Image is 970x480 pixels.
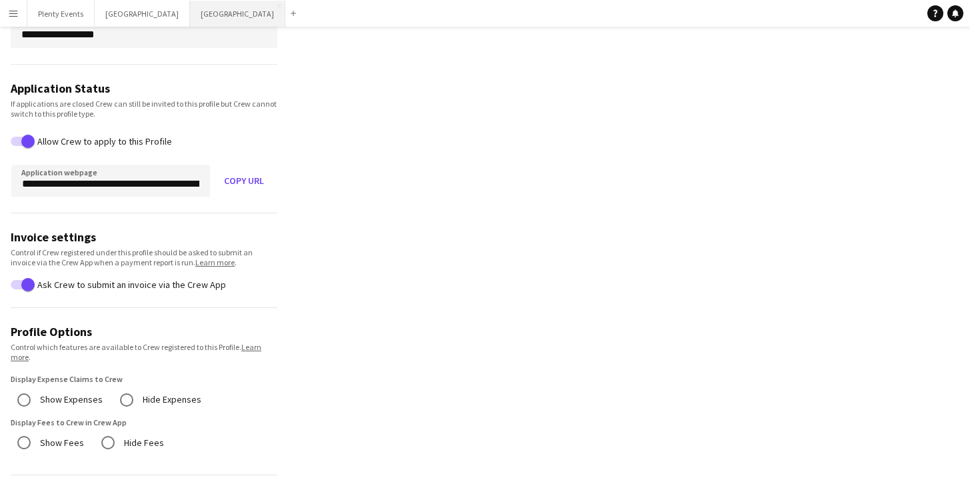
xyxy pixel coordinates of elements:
[190,1,285,27] button: [GEOGRAPHIC_DATA]
[11,247,277,267] div: Control if Crew registered under this profile should be asked to submit an invoice via the Crew A...
[11,324,277,339] h3: Profile Options
[35,136,172,147] label: Allow Crew to apply to this Profile
[11,417,127,427] label: Display Fees to Crew in Crew App
[140,389,201,410] label: Hide Expenses
[35,279,226,289] label: Ask Crew to submit an invoice via the Crew App
[27,1,95,27] button: Plenty Events
[11,229,277,245] h3: Invoice settings
[11,342,261,362] a: Learn more
[37,433,84,453] label: Show Fees
[121,433,164,453] label: Hide Fees
[95,1,190,27] button: [GEOGRAPHIC_DATA]
[211,165,277,197] button: Copy URL
[11,374,123,384] label: Display Expense Claims to Crew
[11,99,277,119] div: If applications are closed Crew can still be invited to this profile but Crew cannot switch to th...
[37,389,103,410] label: Show Expenses
[11,81,277,96] h3: Application Status
[195,257,235,267] a: Learn more
[11,342,277,362] div: Control which features are available to Crew registered to this Profile. .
